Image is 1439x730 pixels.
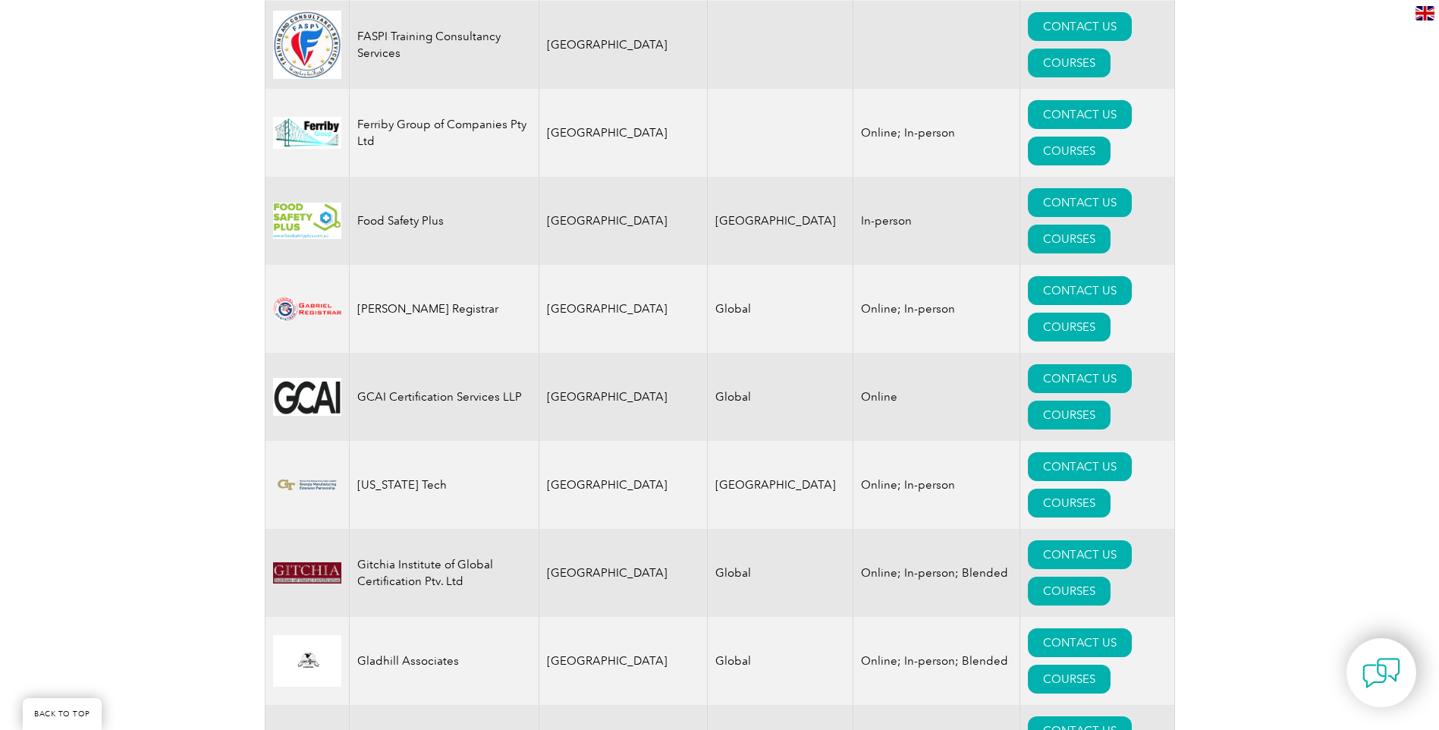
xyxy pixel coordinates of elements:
td: [GEOGRAPHIC_DATA] [539,177,708,265]
a: CONTACT US [1028,540,1132,569]
img: 590b14fd-4650-f011-877b-00224891b167-logo.png [273,378,341,415]
a: COURSES [1028,489,1111,518]
td: Global [708,617,853,705]
td: FASPI Training Consultancy Services [349,1,539,89]
a: COURSES [1028,665,1111,694]
img: c8bed0e6-59d5-ee11-904c-002248931104-logo.png [273,562,341,584]
td: Food Safety Plus [349,177,539,265]
td: Online; In-person; Blended [853,529,1020,617]
td: [GEOGRAPHIC_DATA] [539,441,708,529]
td: [GEOGRAPHIC_DATA] [708,177,853,265]
td: [GEOGRAPHIC_DATA] [539,1,708,89]
a: COURSES [1028,49,1111,77]
img: contact-chat.png [1362,654,1400,692]
a: CONTACT US [1028,188,1132,217]
td: Global [708,529,853,617]
td: [GEOGRAPHIC_DATA] [539,617,708,705]
td: [GEOGRAPHIC_DATA] [539,265,708,353]
a: CONTACT US [1028,364,1132,393]
a: BACK TO TOP [23,698,102,730]
td: Ferriby Group of Companies Pty Ltd [349,89,539,177]
td: Online [853,353,1020,441]
td: [GEOGRAPHIC_DATA] [539,89,708,177]
a: COURSES [1028,313,1111,341]
td: Gitchia Institute of Global Certification Ptv. Ltd [349,529,539,617]
td: In-person [853,177,1020,265]
a: CONTACT US [1028,276,1132,305]
td: Online; In-person [853,89,1020,177]
img: 0025a846-35c2-eb11-bacc-0022481832e0-logo.jpg [273,635,341,687]
td: Global [708,265,853,353]
img: 78e9ed17-f6e8-ed11-8847-00224814fd52-logo.png [273,11,341,79]
td: Online; In-person [853,441,1020,529]
a: CONTACT US [1028,100,1132,129]
td: [US_STATE] Tech [349,441,539,529]
td: Global [708,353,853,441]
img: 52661cd0-8de2-ef11-be1f-002248955c5a-logo.jpg [273,117,341,149]
td: [GEOGRAPHIC_DATA] [708,441,853,529]
img: e72924ac-d9bc-ea11-a814-000d3a79823d-logo.png [273,476,341,495]
td: GCAI Certification Services LLP [349,353,539,441]
td: [GEOGRAPHIC_DATA] [539,353,708,441]
a: COURSES [1028,137,1111,165]
a: COURSES [1028,577,1111,606]
a: CONTACT US [1028,12,1132,41]
td: Online; In-person [853,265,1020,353]
td: Gladhill Associates [349,617,539,705]
td: [GEOGRAPHIC_DATA] [539,529,708,617]
img: en [1415,6,1434,20]
a: CONTACT US [1028,452,1132,481]
a: COURSES [1028,401,1111,430]
td: Online; In-person; Blended [853,617,1020,705]
img: e52924ac-d9bc-ea11-a814-000d3a79823d-logo.png [273,203,341,240]
a: COURSES [1028,225,1111,253]
a: CONTACT US [1028,628,1132,657]
td: [PERSON_NAME] Registrar [349,265,539,353]
img: 17b06828-a505-ea11-a811-000d3a79722d-logo.png [273,290,341,327]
